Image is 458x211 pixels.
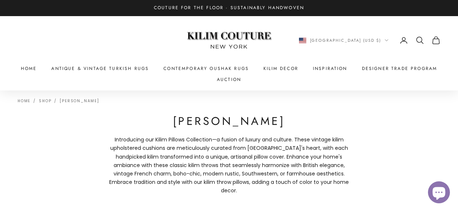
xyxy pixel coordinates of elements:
[310,37,381,44] span: [GEOGRAPHIC_DATA] (USD $)
[299,36,441,45] nav: Secondary navigation
[154,4,304,12] p: Couture for the Floor · Sustainably Handwoven
[104,136,354,195] p: Introducing our Kilim Pillows Collection a fusion of luxury and culture. These vintage kilim upho...
[263,65,298,72] summary: Kilim Decor
[163,65,249,72] a: Contemporary Oushak Rugs
[21,65,37,72] a: Home
[299,38,306,43] img: United States
[18,98,99,103] nav: Breadcrumb
[39,98,51,104] a: Shop
[426,181,452,205] inbox-online-store-chat: Shopify online store chat
[217,76,241,83] a: Auction
[18,65,440,84] nav: Primary navigation
[313,65,347,72] a: Inspiration
[104,114,354,129] h1: [PERSON_NAME]
[183,23,275,58] img: Logo of Kilim Couture New York
[362,65,437,72] a: Designer Trade Program
[51,65,149,72] a: Antique & Vintage Turkish Rugs
[299,37,389,44] button: Change country or currency
[212,136,217,144] span: —
[60,98,99,104] a: [PERSON_NAME]
[18,98,30,104] a: Home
